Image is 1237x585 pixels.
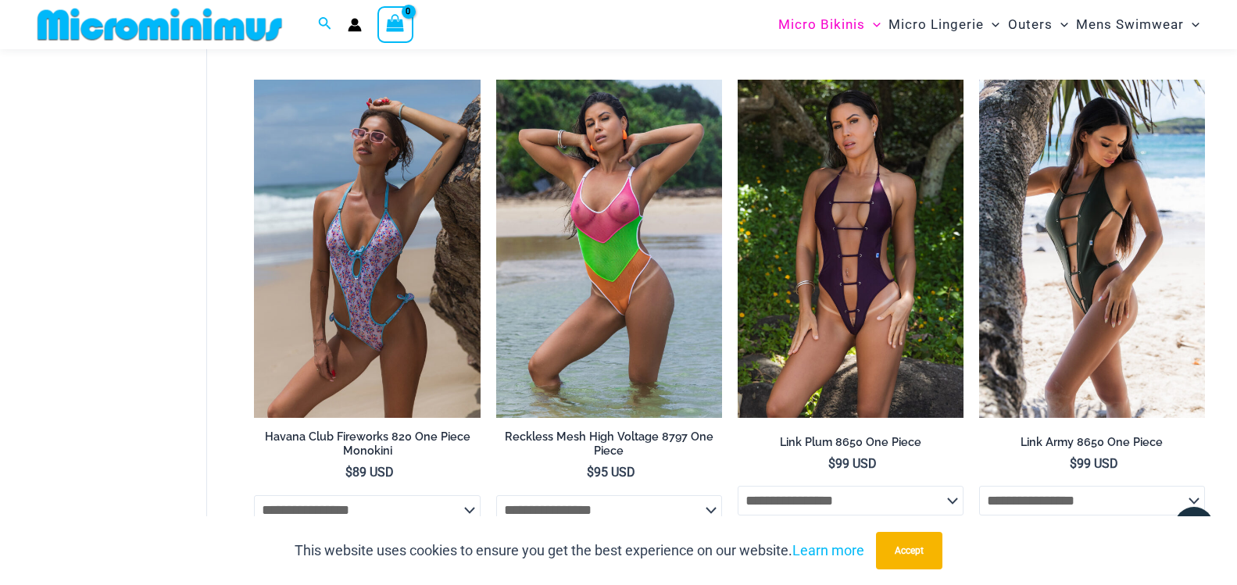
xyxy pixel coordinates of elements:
p: This website uses cookies to ensure you get the best experience on our website. [295,539,864,562]
img: MM SHOP LOGO FLAT [31,7,288,42]
img: Reckless Mesh High Voltage 8797 One Piece 01 [496,80,722,419]
span: Mens Swimwear [1076,5,1184,45]
h2: Link Army 8650 One Piece [979,435,1205,450]
span: Outers [1008,5,1053,45]
img: Link Army 8650 One Piece 11 [979,80,1205,419]
bdi: 99 USD [1070,456,1118,471]
h2: Havana Club Fireworks 820 One Piece Monokini [254,430,480,458]
a: Micro LingerieMenu ToggleMenu Toggle [885,5,1003,45]
a: Link Plum 8650 One Piece [738,435,964,455]
span: Micro Lingerie [888,5,984,45]
span: Menu Toggle [984,5,999,45]
span: $ [345,465,352,480]
a: Link Army 8650 One Piece [979,435,1205,455]
span: Menu Toggle [1184,5,1199,45]
a: View Shopping Cart, empty [377,6,413,42]
button: Accept [876,532,942,569]
a: Micro BikinisMenu ToggleMenu Toggle [774,5,885,45]
a: Learn more [792,542,864,558]
a: Account icon link [348,18,362,32]
span: Micro Bikinis [778,5,865,45]
a: Link Army 8650 One Piece 11Link Army 8650 One Piece 04Link Army 8650 One Piece 04 [979,80,1205,419]
a: Reckless Mesh High Voltage 8797 One Piece 01Reckless Mesh High Voltage 8797 One Piece 04Reckless ... [496,80,722,419]
a: Havana Club Fireworks 820 One Piece Monokini [254,430,480,465]
img: Link Plum 8650 One Piece 02 [738,80,964,419]
span: Menu Toggle [1053,5,1068,45]
h2: Link Plum 8650 One Piece [738,435,964,450]
span: $ [1070,456,1077,471]
bdi: 99 USD [828,456,877,471]
span: $ [828,456,835,471]
img: Havana Club Fireworks 820 One Piece Monokini 01 [254,80,480,419]
a: Reckless Mesh High Voltage 8797 One Piece [496,430,722,465]
a: Havana Club Fireworks 820 One Piece Monokini 01Havana Club Fireworks 820 One Piece Monokini 02Hav... [254,80,480,419]
span: Menu Toggle [865,5,881,45]
span: $ [587,465,594,480]
h2: Reckless Mesh High Voltage 8797 One Piece [496,430,722,458]
bdi: 95 USD [587,465,635,480]
a: Mens SwimwearMenu ToggleMenu Toggle [1072,5,1203,45]
nav: Site Navigation [772,2,1206,47]
bdi: 89 USD [345,465,394,480]
a: OutersMenu ToggleMenu Toggle [1004,5,1072,45]
a: Link Plum 8650 One Piece 02Link Plum 8650 One Piece 05Link Plum 8650 One Piece 05 [738,80,964,419]
a: Search icon link [318,15,332,34]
